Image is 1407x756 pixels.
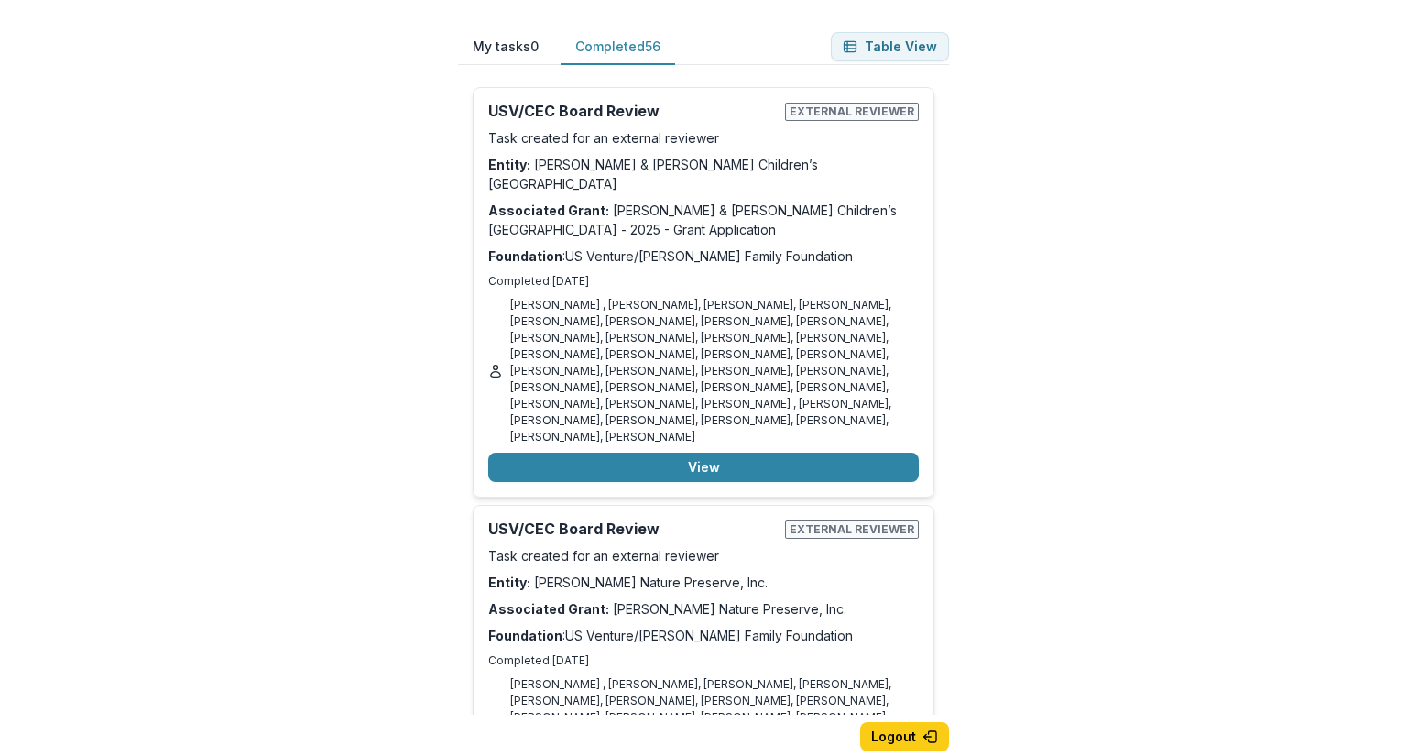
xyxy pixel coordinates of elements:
button: Table View [831,32,949,61]
button: Completed 56 [561,29,675,65]
strong: Associated Grant: [488,601,609,617]
strong: Entity: [488,575,530,590]
span: External reviewer [785,520,919,539]
h2: USV/CEC Board Review [488,103,778,120]
p: [PERSON_NAME] , [PERSON_NAME], [PERSON_NAME], [PERSON_NAME], [PERSON_NAME], [PERSON_NAME], [PERSO... [510,297,919,445]
strong: Entity: [488,157,530,172]
strong: Foundation [488,248,562,264]
p: : US Venture/[PERSON_NAME] Family Foundation [488,626,919,645]
p: [PERSON_NAME] Nature Preserve, Inc. [488,573,919,592]
span: External reviewer [785,103,919,121]
p: Task created for an external reviewer [488,128,919,148]
button: View [488,453,919,482]
p: : US Venture/[PERSON_NAME] Family Foundation [488,247,919,266]
p: Task created for an external reviewer [488,546,919,565]
button: My tasks 0 [458,29,553,65]
h2: USV/CEC Board Review [488,520,778,538]
p: Completed: [DATE] [488,273,919,290]
p: [PERSON_NAME] & [PERSON_NAME] Children’s [GEOGRAPHIC_DATA] - 2025 - Grant Application [488,201,919,239]
p: [PERSON_NAME] & [PERSON_NAME] Children’s [GEOGRAPHIC_DATA] [488,155,919,193]
p: Completed: [DATE] [488,652,919,669]
p: [PERSON_NAME] Nature Preserve, Inc. [488,599,919,619]
strong: Foundation [488,628,562,643]
button: Logout [860,722,949,751]
strong: Associated Grant: [488,203,609,218]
